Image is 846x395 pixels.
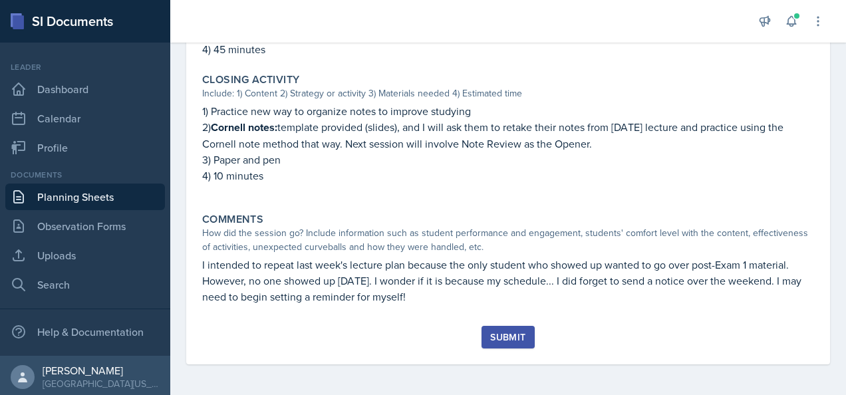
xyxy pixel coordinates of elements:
div: Documents [5,169,165,181]
div: [PERSON_NAME] [43,364,160,377]
div: [GEOGRAPHIC_DATA][US_STATE] in [GEOGRAPHIC_DATA] [43,377,160,390]
p: I intended to repeat last week's lecture plan because the only student who showed up wanted to go... [202,257,814,305]
div: Help & Documentation [5,319,165,345]
div: How did the session go? Include information such as student performance and engagement, students'... [202,226,814,254]
a: Search [5,271,165,298]
a: Observation Forms [5,213,165,239]
div: Include: 1) Content 2) Strategy or activity 3) Materials needed 4) Estimated time [202,86,814,100]
div: Submit [490,332,525,342]
p: 4) 10 minutes [202,168,814,184]
a: Calendar [5,105,165,132]
a: Planning Sheets [5,184,165,210]
div: Leader [5,61,165,73]
p: 2) template provided (slides), and I will ask them to retake their notes from [DATE] lecture and ... [202,119,814,152]
p: 4) 45 minutes [202,41,814,57]
a: Dashboard [5,76,165,102]
p: 3) Paper and pen [202,152,814,168]
a: Uploads [5,242,165,269]
strong: Cornell notes: [211,120,277,135]
a: Profile [5,134,165,161]
label: Closing Activity [202,73,299,86]
button: Submit [482,326,534,348]
p: 1) Practice new way to organize notes to improve studying [202,103,814,119]
label: Comments [202,213,263,226]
